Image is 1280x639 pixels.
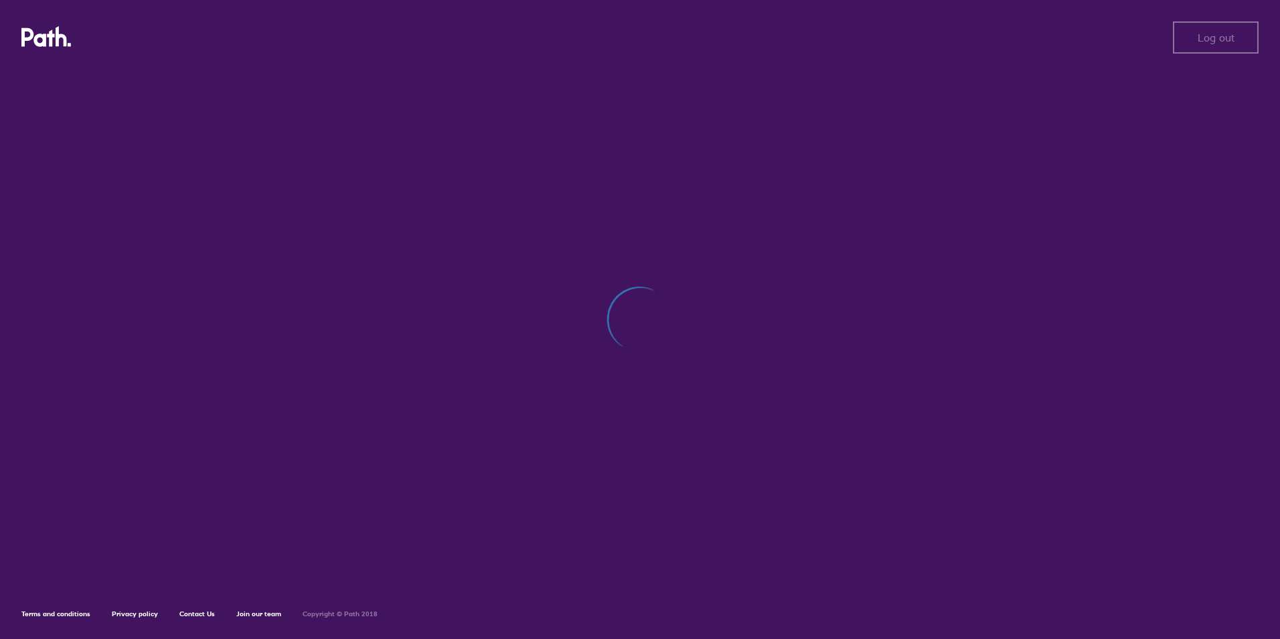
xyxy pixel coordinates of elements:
a: Privacy policy [112,610,158,618]
button: Log out [1173,21,1259,54]
a: Join our team [236,610,281,618]
a: Contact Us [179,610,215,618]
h6: Copyright © Path 2018 [303,610,378,618]
span: Log out [1198,31,1234,44]
a: Terms and conditions [21,610,90,618]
